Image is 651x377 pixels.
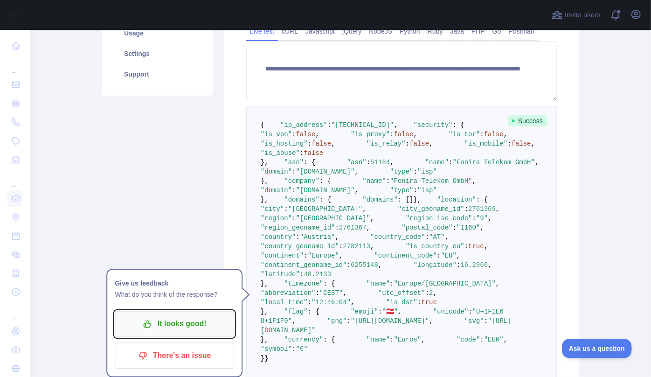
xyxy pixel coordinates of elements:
[264,355,268,362] span: }
[390,159,394,166] span: ,
[343,289,346,297] span: ,
[417,299,421,306] span: :
[261,271,300,278] span: "latitude"
[339,24,365,39] a: jQuery
[457,252,460,259] span: ,
[113,23,201,43] a: Usage
[396,24,424,39] a: Python
[406,140,409,147] span: :
[484,317,488,325] span: :
[347,261,351,269] span: :
[261,121,264,129] span: {
[484,243,488,250] span: ,
[457,261,460,269] span: :
[335,224,339,231] span: :
[316,289,319,297] span: :
[398,196,414,203] span: : []
[480,224,484,231] span: ,
[308,252,339,259] span: "Europe"
[390,168,413,175] span: "type"
[398,205,464,213] span: "city_geoname_id"
[496,205,499,213] span: ,
[382,308,398,315] span: "🇦🇹"
[351,131,390,138] span: "is_proxy"
[331,121,394,129] span: "[TECHNICAL_ID]"
[292,345,296,353] span: :
[312,299,351,306] span: "12:46:04"
[261,159,269,166] span: },
[468,24,489,39] a: PHP
[261,224,335,231] span: "region_geoname_id"
[489,24,505,39] a: Go
[414,261,457,269] span: "longitude"
[562,339,632,358] iframe: Toggle Customer Support
[323,280,335,287] span: : {
[464,243,468,250] span: :
[476,215,488,222] span: "9"
[115,278,234,289] h1: Give us feedback
[308,299,312,306] span: :
[378,289,425,297] span: "utc_offset"
[414,168,417,175] span: :
[261,131,292,138] span: "is_vpn"
[496,280,499,287] span: ,
[370,243,374,250] span: ,
[512,140,531,147] span: false
[261,233,296,241] span: "country"
[457,224,480,231] span: "1160"
[351,308,378,315] span: "emoji"
[453,159,535,166] span: "Fonira Telekom GmbH"
[261,177,269,185] span: },
[429,317,433,325] span: ,
[468,243,484,250] span: true
[453,121,464,129] span: : {
[343,243,370,250] span: 2782113
[504,336,507,343] span: ,
[414,121,453,129] span: "security"
[292,168,296,175] span: :
[406,243,464,250] span: "is_country_eu"
[484,336,504,343] span: "EUR"
[386,299,417,306] span: "is_dst"
[449,131,480,138] span: "is_tor"
[308,308,319,315] span: : {
[370,233,425,241] span: "country_code"
[425,233,429,241] span: :
[261,187,292,194] span: "domain"
[394,131,414,138] span: false
[304,252,307,259] span: :
[362,205,366,213] span: ,
[390,280,394,287] span: :
[409,140,429,147] span: false
[261,149,300,157] span: "is_abuse"
[296,233,300,241] span: :
[300,271,304,278] span: :
[424,24,447,39] a: Ruby
[453,224,457,231] span: :
[390,131,394,138] span: :
[472,215,476,222] span: :
[374,252,437,259] span: "continent_code"
[308,140,312,147] span: :
[323,336,335,343] span: : {
[304,271,331,278] span: 48.2133
[261,140,308,147] span: "is_hosting"
[437,196,476,203] span: "location"
[550,7,603,22] button: Invite users
[316,131,319,138] span: ,
[398,308,402,315] span: ,
[508,115,547,126] span: Success
[394,336,422,343] span: "Euros"
[296,215,371,222] span: "[GEOGRAPHIC_DATA]"
[355,187,359,194] span: ,
[261,252,304,259] span: "continent"
[7,302,22,321] div: ...
[417,187,437,194] span: "isp"
[535,159,539,166] span: ,
[565,10,601,21] span: Invite users
[296,131,316,138] span: false
[433,308,469,315] span: "unicode"
[394,280,496,287] span: "Europe/[GEOGRAPHIC_DATA]"
[292,131,296,138] span: :
[302,24,339,39] a: Javascript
